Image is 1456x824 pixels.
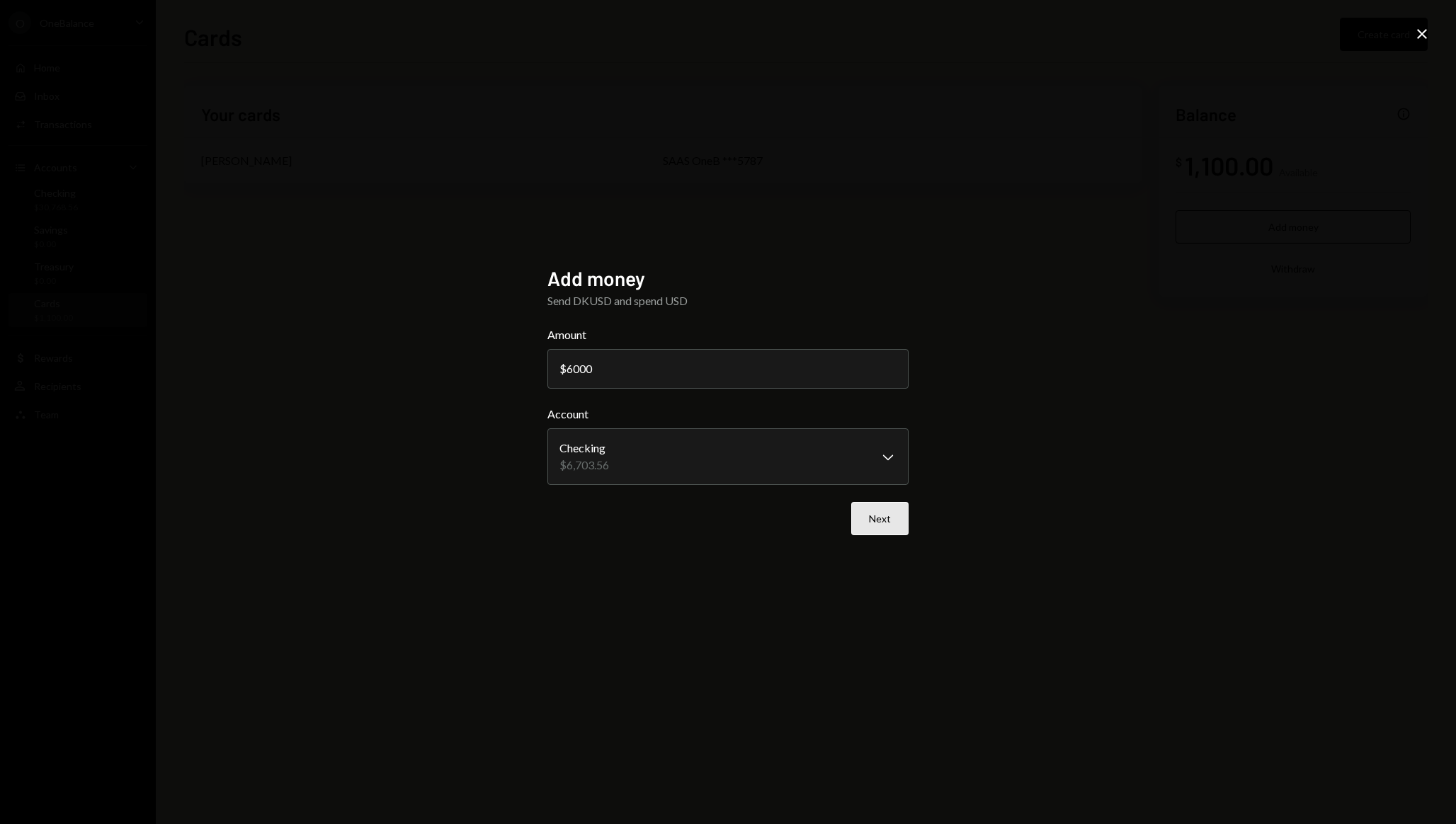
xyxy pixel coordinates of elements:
div: Send DKUSD and spend USD [547,292,909,309]
button: Account [547,428,909,485]
div: $ [559,362,567,375]
input: 0.00 [547,349,909,389]
h2: Add money [547,265,909,292]
button: Next [851,502,909,535]
label: Account [547,406,909,423]
label: Amount [547,326,909,343]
